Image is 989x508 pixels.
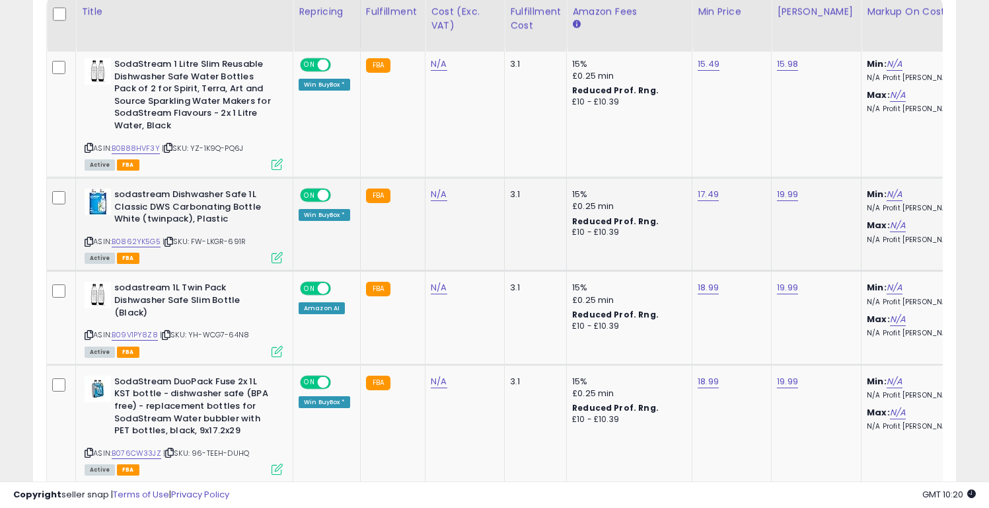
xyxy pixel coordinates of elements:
div: seller snap | | [13,489,229,501]
b: Max: [867,89,890,101]
div: £10 - £10.39 [572,227,682,238]
a: 19.99 [777,375,798,388]
span: All listings currently available for purchase on Amazon [85,464,115,476]
div: £10 - £10.39 [572,414,682,425]
small: FBA [366,58,390,73]
span: ON [301,190,318,201]
a: B09V1PY8Z8 [112,329,158,341]
div: Amazon Fees [572,5,686,19]
b: Min: [867,281,887,294]
a: N/A [887,58,902,71]
img: 41AkzH+FrGL._SL40_.jpg [85,282,111,308]
b: Reduced Prof. Rng. [572,85,659,96]
div: Title [81,5,287,19]
span: OFF [329,283,350,294]
div: 3.1 [510,189,556,200]
a: N/A [431,375,447,388]
span: All listings currently available for purchase on Amazon [85,253,115,264]
p: N/A Profit [PERSON_NAME] [867,73,976,83]
b: Min: [867,188,887,200]
a: N/A [887,375,902,388]
div: ASIN: [85,58,283,169]
a: 17.49 [698,188,719,201]
p: N/A Profit [PERSON_NAME] [867,105,976,114]
div: ASIN: [85,282,283,355]
span: | SKU: FW-LKGR-691R [163,236,246,247]
span: ON [301,376,318,388]
div: 15% [572,58,682,70]
span: FBA [117,253,139,264]
div: Min Price [698,5,766,19]
small: Amazon Fees. [572,19,580,30]
span: | SKU: YH-WCG7-64N8 [160,329,249,340]
b: SodaStream 1 Litre Slim Reusable Dishwasher Safe Water Bottles Pack of 2 for Spirit, Terra, Art a... [114,58,275,135]
div: 3.1 [510,282,556,294]
a: 18.99 [698,375,719,388]
span: OFF [329,60,350,71]
div: Win BuyBox * [299,396,350,408]
p: N/A Profit [PERSON_NAME] [867,298,976,307]
b: Max: [867,219,890,232]
a: 19.99 [777,281,798,294]
img: 41O-qeJR-yL._SL40_.jpg [85,189,111,215]
a: N/A [431,58,447,71]
div: £0.25 min [572,388,682,400]
div: Amazon AI [299,302,345,314]
b: Min: [867,58,887,70]
b: SodaStream DuoPack Fuse 2x 1L KST bottle - dishwasher safe (BPA free) - replacement bottles for S... [114,376,275,441]
a: B0B88HVF3Y [112,143,160,154]
span: 2025-09-13 10:20 GMT [922,488,976,501]
div: 15% [572,282,682,294]
a: N/A [890,219,906,232]
div: [PERSON_NAME] [777,5,856,19]
a: N/A [890,406,906,419]
div: £10 - £10.39 [572,321,682,332]
a: N/A [431,281,447,294]
a: Terms of Use [113,488,169,501]
a: 19.99 [777,188,798,201]
b: Reduced Prof. Rng. [572,309,659,320]
div: Win BuyBox * [299,79,350,91]
div: 3.1 [510,376,556,388]
p: N/A Profit [PERSON_NAME] [867,391,976,400]
p: N/A Profit [PERSON_NAME] [867,422,976,431]
div: Repricing [299,5,355,19]
b: Max: [867,406,890,419]
small: FBA [366,376,390,390]
div: 15% [572,376,682,388]
div: Win BuyBox * [299,209,350,221]
b: sodastream Dishwasher Safe 1L Classic DWS Carbonating Bottle White (twinpack), Plastic [114,189,275,229]
a: N/A [887,281,902,294]
div: ASIN: [85,189,283,262]
b: sodastream 1L Twin Pack Dishwasher Safe Slim Bottle (Black) [114,282,275,322]
a: Privacy Policy [171,488,229,501]
a: N/A [890,313,906,326]
div: Fulfillment Cost [510,5,561,32]
span: FBA [117,464,139,476]
p: N/A Profit [PERSON_NAME] [867,235,976,245]
span: OFF [329,190,350,201]
span: All listings currently available for purchase on Amazon [85,347,115,358]
span: All listings currently available for purchase on Amazon [85,159,115,171]
div: Markup on Cost [867,5,981,19]
b: Reduced Prof. Rng. [572,216,659,227]
a: N/A [887,188,902,201]
div: 3.1 [510,58,556,70]
a: 15.49 [698,58,719,71]
b: Min: [867,375,887,388]
p: N/A Profit [PERSON_NAME] [867,329,976,338]
div: 15% [572,189,682,200]
span: FBA [117,347,139,358]
div: £0.25 min [572,70,682,82]
a: N/A [890,89,906,102]
small: FBA [366,282,390,296]
div: £0.25 min [572,200,682,212]
strong: Copyright [13,488,61,501]
span: | SKU: 96-TEEH-DUHQ [163,448,249,458]
a: 15.98 [777,58,798,71]
img: 41DjsLy696L._SL40_.jpg [85,376,111,402]
span: OFF [329,376,350,388]
div: Fulfillment [366,5,420,19]
img: 41ppKYOR9vL._SL40_.jpg [85,58,111,85]
span: FBA [117,159,139,171]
